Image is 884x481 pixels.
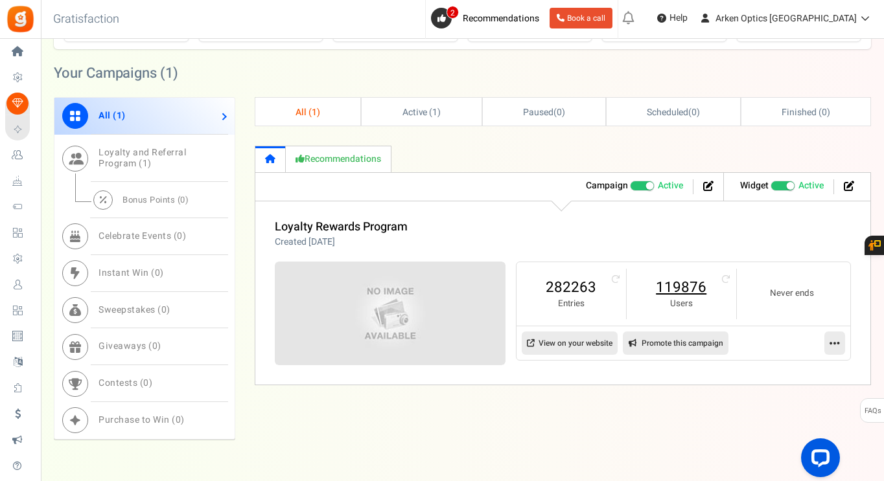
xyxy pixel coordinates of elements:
img: Gratisfaction [6,5,35,34]
span: 1 [432,106,437,119]
span: Recommendations [463,12,539,25]
span: Bonus Points ( ) [122,194,189,206]
span: Contests ( ) [99,376,152,390]
span: 0 [155,266,161,280]
span: Celebrate Events ( ) [99,229,186,243]
h3: Gratisfaction [39,6,134,32]
span: 1 [117,109,122,122]
a: Recommendations [286,146,391,172]
span: Finished ( ) [782,106,830,119]
span: Help [666,12,688,25]
span: 0 [557,106,562,119]
span: Active [658,179,683,192]
li: Widget activated [730,179,834,194]
a: Loyalty Rewards Program [275,218,408,236]
small: Users [640,298,723,310]
a: Promote this campaign [623,331,728,355]
span: Instant Win ( ) [99,266,164,280]
a: Book a call [550,8,612,28]
span: 1 [312,106,317,119]
span: Purchase to Win ( ) [99,413,185,427]
h2: Your Campaigns ( ) [54,67,178,80]
span: 1 [143,157,148,170]
span: 2 [447,6,459,19]
a: 119876 [640,277,723,298]
span: Active [798,179,824,192]
span: 0 [143,376,149,390]
span: 0 [180,194,185,206]
span: Giveaways ( ) [99,339,161,353]
span: Arken Optics [GEOGRAPHIC_DATA] [715,12,857,25]
span: Sweepstakes ( ) [99,303,170,317]
span: 0 [177,229,183,243]
span: Active ( ) [402,106,441,119]
a: 282263 [529,277,613,298]
span: FAQs [864,399,881,423]
small: Never ends [750,287,834,300]
span: 0 [161,303,167,317]
a: View on your website [522,331,618,355]
span: 0 [822,106,827,119]
span: 0 [176,413,181,427]
strong: Widget [740,179,769,192]
strong: Campaign [586,179,628,192]
span: Paused [523,106,553,119]
span: ( ) [523,106,565,119]
a: Help [652,8,693,28]
span: 0 [152,339,158,353]
span: All ( ) [296,106,320,119]
span: All ( ) [99,109,126,122]
span: 0 [692,106,697,119]
a: 2 Recommendations [431,8,544,28]
p: Created [DATE] [275,236,408,249]
span: Scheduled [647,106,688,119]
span: 1 [165,63,173,84]
small: Entries [529,298,613,310]
span: Loyalty and Referral Program ( ) [99,146,186,170]
span: ( ) [647,106,699,119]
